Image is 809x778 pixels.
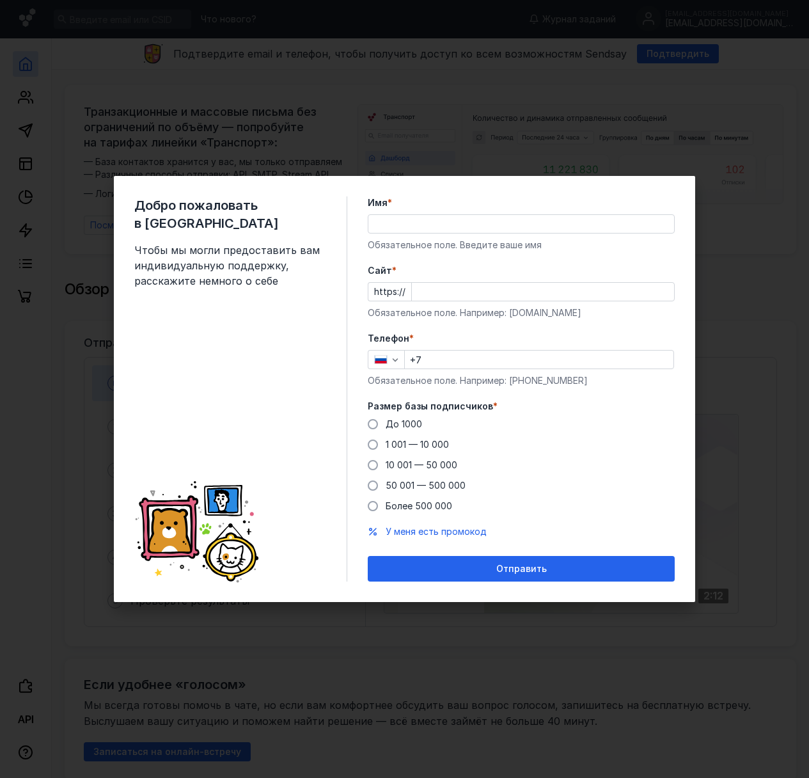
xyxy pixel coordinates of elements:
[386,525,487,538] button: У меня есть промокод
[134,242,326,289] span: Чтобы мы могли предоставить вам индивидуальную поддержку, расскажите немного о себе
[368,196,388,209] span: Имя
[368,239,675,251] div: Обязательное поле. Введите ваше имя
[368,306,675,319] div: Обязательное поле. Например: [DOMAIN_NAME]
[386,439,449,450] span: 1 001 — 10 000
[386,500,452,511] span: Более 500 000
[134,196,326,232] span: Добро пожаловать в [GEOGRAPHIC_DATA]
[386,480,466,491] span: 50 001 — 500 000
[386,418,422,429] span: До 1000
[368,556,675,582] button: Отправить
[368,400,493,413] span: Размер базы подписчиков
[368,374,675,387] div: Обязательное поле. Например: [PHONE_NUMBER]
[386,526,487,537] span: У меня есть промокод
[368,264,392,277] span: Cайт
[386,459,457,470] span: 10 001 — 50 000
[368,332,409,345] span: Телефон
[496,564,547,575] span: Отправить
